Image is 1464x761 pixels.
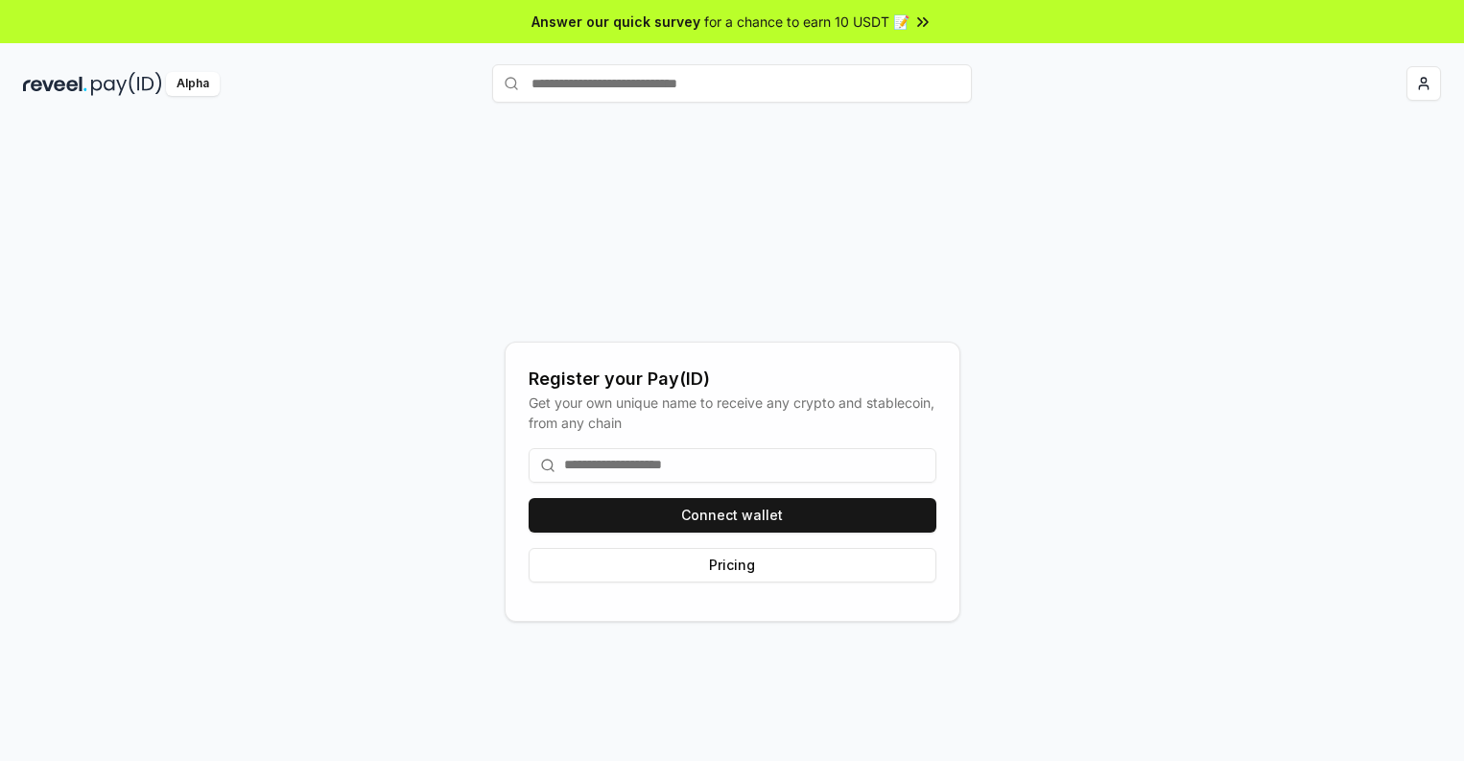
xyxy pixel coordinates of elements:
div: Register your Pay(ID) [529,366,936,392]
button: Pricing [529,548,936,583]
button: Connect wallet [529,498,936,533]
span: Answer our quick survey [531,12,700,32]
img: pay_id [91,72,162,96]
span: for a chance to earn 10 USDT 📝 [704,12,909,32]
div: Get your own unique name to receive any crypto and stablecoin, from any chain [529,392,936,433]
div: Alpha [166,72,220,96]
img: reveel_dark [23,72,87,96]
